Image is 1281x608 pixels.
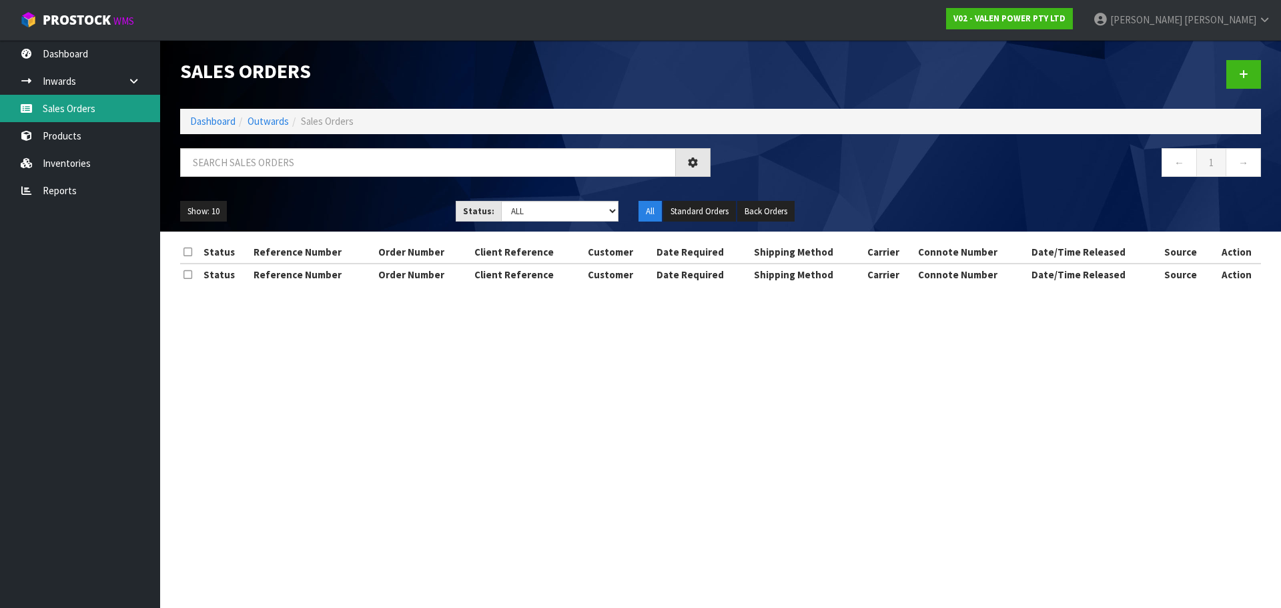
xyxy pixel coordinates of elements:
th: Status [200,264,250,285]
th: Customer [584,242,653,263]
strong: Status: [463,206,494,217]
th: Source [1161,264,1213,285]
th: Date/Time Released [1028,242,1161,263]
span: [PERSON_NAME] [1110,13,1182,26]
a: 1 [1196,148,1226,177]
img: cube-alt.png [20,11,37,28]
span: Sales Orders [301,115,354,127]
th: Source [1161,242,1213,263]
input: Search sales orders [180,148,676,177]
th: Connote Number [915,264,1028,285]
th: Status [200,242,250,263]
th: Action [1212,264,1261,285]
th: Date/Time Released [1028,264,1161,285]
th: Carrier [864,242,915,263]
th: Client Reference [471,264,584,285]
th: Shipping Method [751,264,864,285]
button: Show: 10 [180,201,227,222]
th: Reference Number [250,242,375,263]
h1: Sales Orders [180,60,711,82]
th: Order Number [375,264,471,285]
th: Date Required [653,264,751,285]
small: WMS [113,15,134,27]
a: Dashboard [190,115,236,127]
a: → [1226,148,1261,177]
nav: Page navigation [731,148,1261,181]
th: Order Number [375,242,471,263]
th: Date Required [653,242,751,263]
button: All [638,201,662,222]
th: Reference Number [250,264,375,285]
th: Carrier [864,264,915,285]
th: Client Reference [471,242,584,263]
button: Back Orders [737,201,795,222]
span: ProStock [43,11,111,29]
a: Outwards [248,115,289,127]
button: Standard Orders [663,201,736,222]
span: [PERSON_NAME] [1184,13,1256,26]
th: Action [1212,242,1261,263]
th: Shipping Method [751,242,864,263]
th: Customer [584,264,653,285]
th: Connote Number [915,242,1028,263]
a: ← [1162,148,1197,177]
strong: V02 - VALEN POWER PTY LTD [953,13,1065,24]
